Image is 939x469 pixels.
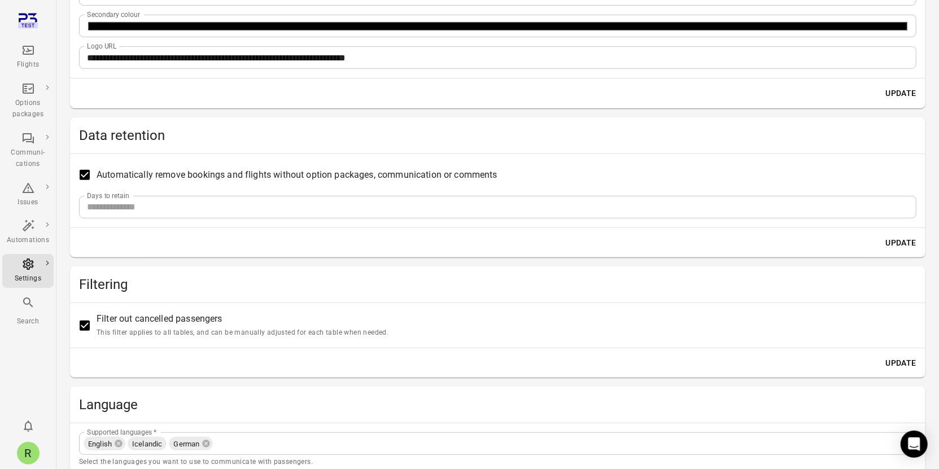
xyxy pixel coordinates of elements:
[881,233,921,253] button: Update
[87,191,129,200] label: Days to retain
[2,216,54,249] a: Automations
[2,178,54,212] a: Issues
[7,197,49,208] div: Issues
[2,128,54,173] a: Communi-cations
[12,437,44,469] button: Rachel
[901,431,928,458] div: Open Intercom Messenger
[2,254,54,288] a: Settings
[84,437,125,450] div: English
[2,40,54,74] a: Flights
[881,353,921,374] button: Update
[97,327,388,339] p: This filter applies to all tables, and can be manually adjusted for each table when needed.
[97,168,497,182] span: Automatically remove bookings and flights without option packages, communication or comments
[87,427,156,437] label: Supported languages
[169,437,213,450] div: German
[2,292,54,330] button: Search
[87,41,117,51] label: Logo URL
[17,442,40,464] div: R
[169,439,204,450] span: German
[84,439,116,450] span: English
[2,78,54,124] a: Options packages
[97,312,388,339] span: Filter out cancelled passengers
[79,396,916,414] h2: Language
[897,436,912,452] button: Open
[128,439,167,450] span: Icelandic
[7,98,49,120] div: Options packages
[79,457,916,468] p: Select the languages you want to use to communicate with passengers.
[881,83,921,104] button: Update
[7,147,49,170] div: Communi-cations
[7,273,49,284] div: Settings
[79,126,916,144] h2: Data retention
[17,415,40,437] button: Notifications
[79,275,916,293] h2: Filtering
[7,235,49,246] div: Automations
[87,10,140,19] label: Secondary colour
[7,316,49,327] div: Search
[7,59,49,71] div: Flights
